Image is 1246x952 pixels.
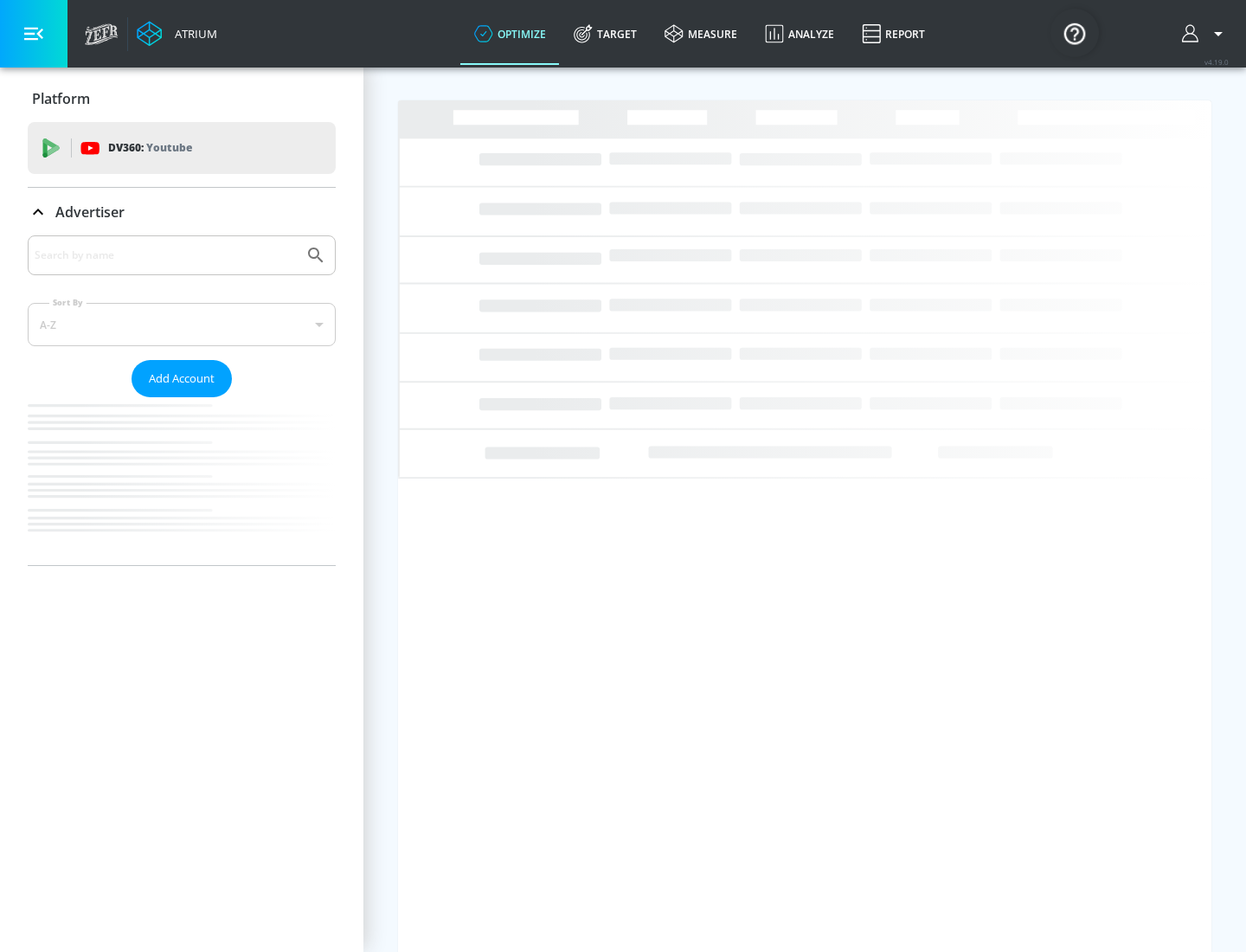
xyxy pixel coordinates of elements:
[751,3,848,65] a: Analyze
[560,3,651,65] a: Target
[32,89,90,108] p: Platform
[28,235,336,565] div: Advertiser
[1204,57,1229,67] span: v 4.19.0
[848,3,939,65] a: Report
[28,397,336,565] nav: list of Advertiser
[28,303,336,346] div: A-Z
[55,203,125,222] p: Advertiser
[28,188,336,236] div: Advertiser
[460,3,560,65] a: optimize
[146,138,192,157] p: Youtube
[49,297,87,308] label: Sort By
[168,26,217,42] div: Atrium
[1050,9,1099,57] button: Open Resource Center
[651,3,751,65] a: measure
[149,369,215,389] span: Add Account
[132,360,232,397] button: Add Account
[28,74,336,123] div: Platform
[35,244,297,267] input: Search by name
[108,138,192,158] p: DV360:
[28,122,336,174] div: DV360: Youtube
[137,21,217,47] a: Atrium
